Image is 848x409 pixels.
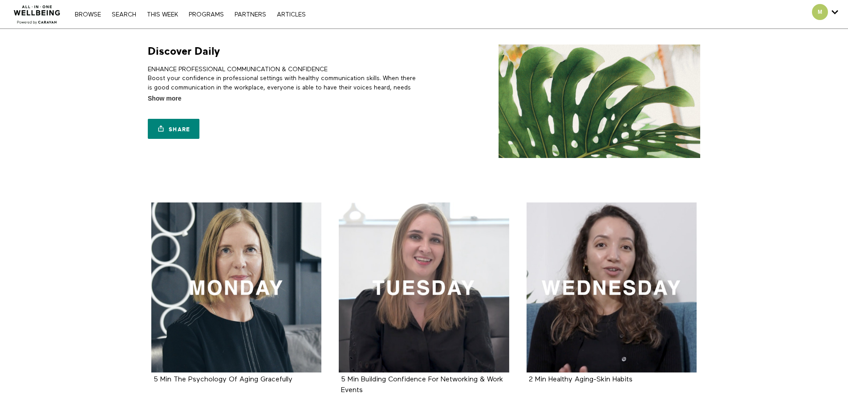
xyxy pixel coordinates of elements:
p: ENHANCE PROFESSIONAL COMMUNICATION & CONFIDENCE Boost your confidence in professional settings wi... [148,65,421,101]
a: 2 Min Healthy Aging-Skin Habits [529,376,633,383]
a: 2 Min Healthy Aging-Skin Habits [527,202,697,373]
a: ARTICLES [272,12,310,18]
nav: Primary [70,10,310,19]
span: Show more [148,94,181,103]
a: 5 Min Building Confidence For Networking & Work Events [341,376,503,393]
a: PROGRAMS [184,12,228,18]
strong: 5 Min Building Confidence For Networking & Work Events [341,376,503,393]
a: Share [148,119,199,139]
img: Discover Daily [499,45,700,158]
a: 5 Min The Psychology Of Aging Gracefully [154,376,292,383]
a: Search [107,12,141,18]
a: 5 Min Building Confidence For Networking & Work Events [339,202,509,373]
a: THIS WEEK [142,12,183,18]
a: 5 Min The Psychology Of Aging Gracefully [151,202,322,373]
a: Browse [70,12,105,18]
h1: Discover Daily [148,45,220,58]
a: PARTNERS [230,12,271,18]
